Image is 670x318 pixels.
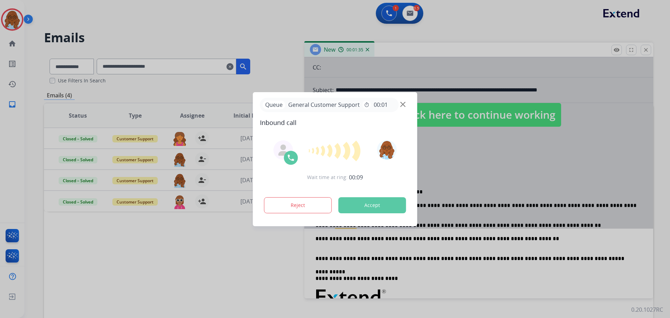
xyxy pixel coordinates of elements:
p: Queue [263,101,285,109]
img: avatar [377,140,396,160]
button: Accept [338,197,406,213]
span: General Customer Support [285,101,363,109]
img: agent-avatar [278,145,289,156]
span: Wait time at ring: [307,174,348,181]
mat-icon: timer [364,102,370,108]
img: call-icon [287,154,295,162]
img: close-button [400,102,405,107]
button: Reject [264,197,332,213]
p: 0.20.1027RC [631,305,663,314]
span: 00:01 [374,101,388,109]
span: Inbound call [260,118,410,127]
span: 00:09 [349,173,363,182]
